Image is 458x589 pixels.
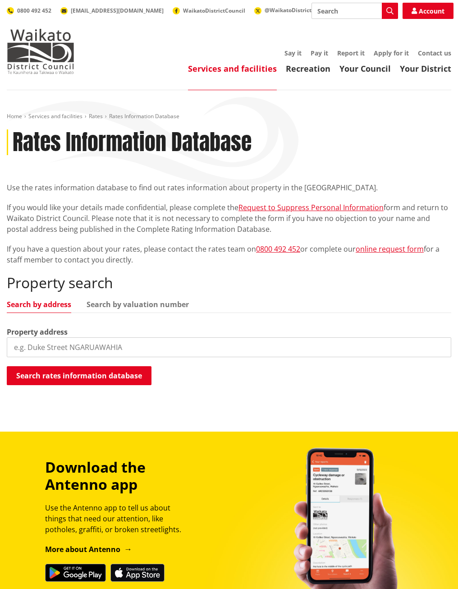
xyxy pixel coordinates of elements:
a: @WaikatoDistrict [254,6,311,14]
span: 0800 492 452 [17,7,51,14]
a: 0800 492 452 [256,244,300,254]
p: Use the rates information database to find out rates information about property in the [GEOGRAPHI... [7,182,451,193]
a: More about Antenno [45,544,132,554]
img: Waikato District Council - Te Kaunihera aa Takiwaa o Waikato [7,29,74,74]
a: Search by valuation number [87,301,189,308]
a: Services and facilities [28,112,82,120]
a: WaikatoDistrictCouncil [173,7,245,14]
button: Search rates information database [7,366,151,385]
input: e.g. Duke Street NGARUAWAHIA [7,337,451,357]
h1: Rates Information Database [13,129,252,156]
nav: breadcrumb [7,113,451,120]
span: @WaikatoDistrict [265,6,311,14]
a: Your District [400,63,451,74]
h3: Download the Antenno app [45,459,184,493]
a: Apply for it [374,49,409,57]
span: WaikatoDistrictCouncil [183,7,245,14]
img: Download on the App Store [110,564,165,582]
input: Search input [311,3,398,19]
a: Rates [89,112,103,120]
a: Say it [284,49,302,57]
a: Home [7,112,22,120]
a: Recreation [286,63,330,74]
a: Pay it [311,49,328,57]
a: Account [403,3,453,19]
a: Your Council [339,63,391,74]
a: Search by address [7,301,71,308]
p: If you would like your details made confidential, please complete the form and return to Waikato ... [7,202,451,235]
a: 0800 492 452 [7,7,51,14]
a: Contact us [418,49,451,57]
img: Get it on Google Play [45,564,106,582]
span: Rates Information Database [109,112,179,120]
h2: Property search [7,274,451,291]
a: online request form [356,244,424,254]
span: [EMAIL_ADDRESS][DOMAIN_NAME] [71,7,164,14]
a: Request to Suppress Personal Information [238,202,384,212]
a: [EMAIL_ADDRESS][DOMAIN_NAME] [60,7,164,14]
p: Use the Antenno app to tell us about things that need our attention, like potholes, graffiti, or ... [45,502,184,535]
label: Property address [7,327,68,337]
a: Services and facilities [188,63,277,74]
p: If you have a question about your rates, please contact the rates team on or complete our for a s... [7,244,451,265]
a: Report it [337,49,365,57]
